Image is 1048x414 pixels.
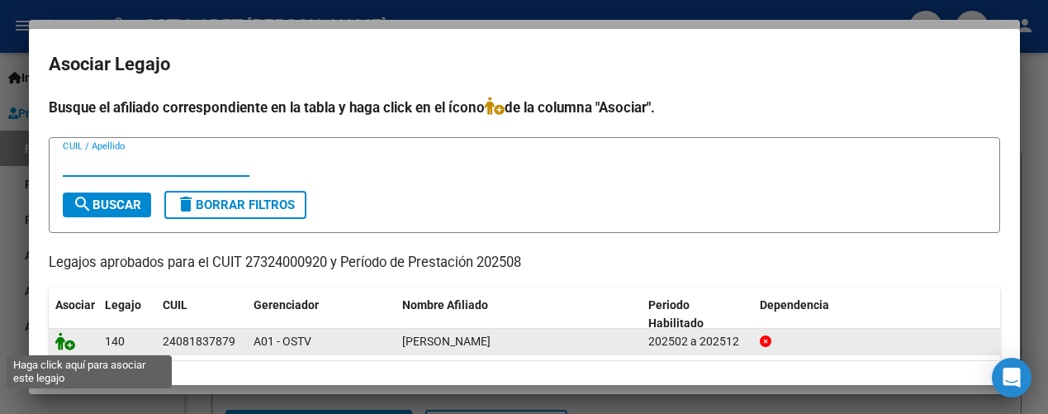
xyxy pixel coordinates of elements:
[105,335,125,348] span: 140
[648,298,704,331] span: Periodo Habilitado
[105,298,141,312] span: Legajo
[73,197,141,212] span: Buscar
[55,298,95,312] span: Asociar
[254,335,311,348] span: A01 - OSTV
[648,332,747,351] div: 202502 a 202512
[49,253,1000,274] p: Legajos aprobados para el CUIT 27324000920 y Período de Prestación 202508
[164,191,306,219] button: Borrar Filtros
[73,194,92,214] mat-icon: search
[642,288,753,342] datatable-header-cell: Periodo Habilitado
[753,288,1000,342] datatable-header-cell: Dependencia
[163,332,235,351] div: 24081837879
[49,97,1000,118] h4: Busque el afiliado correspondiente en la tabla y haga click en el ícono de la columna "Asociar".
[49,361,1000,402] div: 1 registros
[163,298,187,312] span: CUIL
[254,298,319,312] span: Gerenciador
[49,288,98,342] datatable-header-cell: Asociar
[49,49,1000,80] h2: Asociar Legajo
[247,288,396,342] datatable-header-cell: Gerenciador
[176,197,295,212] span: Borrar Filtros
[760,298,829,312] span: Dependencia
[402,298,488,312] span: Nombre Afiliado
[402,335,491,348] span: GOMEZ AGUSTIN ROLANDO
[396,288,643,342] datatable-header-cell: Nombre Afiliado
[176,194,196,214] mat-icon: delete
[98,288,156,342] datatable-header-cell: Legajo
[63,193,151,217] button: Buscar
[992,358,1031,397] div: Open Intercom Messenger
[156,288,247,342] datatable-header-cell: CUIL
